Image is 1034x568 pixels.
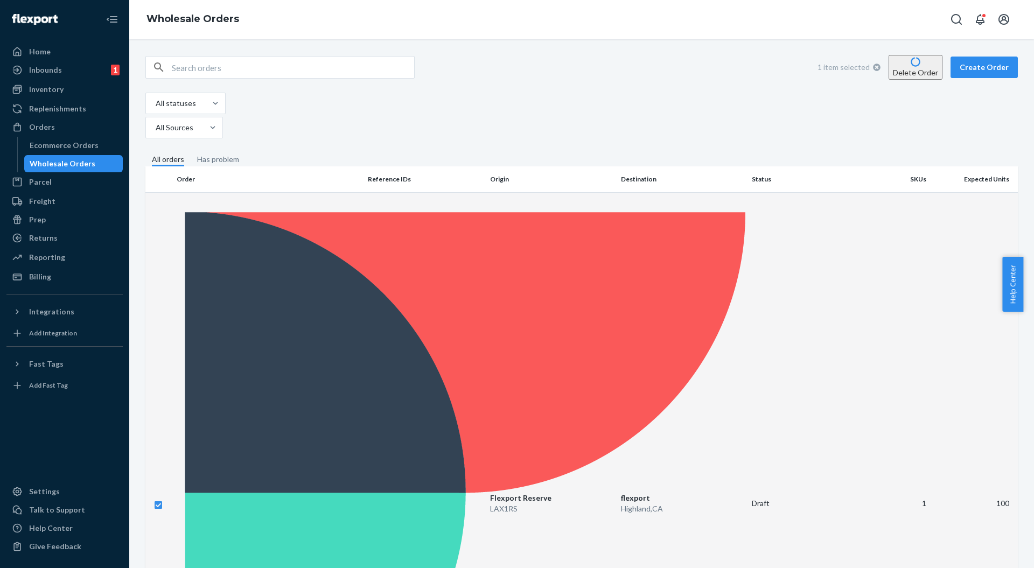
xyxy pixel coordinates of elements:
div: Freight [29,196,55,207]
a: Freight [6,193,123,210]
input: All statuses [155,98,156,109]
a: Wholesale Orders [24,155,123,172]
ol: breadcrumbs [138,4,248,35]
th: Origin [486,166,617,192]
p: LAX1RS [490,503,612,514]
div: Parcel [29,177,52,187]
a: Wholesale Orders [146,13,239,25]
p: Flexport Reserve [490,493,612,503]
div: Home [29,46,51,57]
input: All Sources [155,122,156,133]
a: Home [6,43,123,60]
button: Create Order [951,57,1018,78]
div: Ecommerce Orders [30,140,99,151]
a: Prep [6,211,123,228]
button: Open Search Box [946,9,967,30]
div: Help Center [29,523,73,534]
th: Destination [617,166,747,192]
div: Give Feedback [29,541,81,552]
div: Inventory [29,84,64,95]
div: Add Integration [29,328,77,338]
div: Replenishments [29,103,86,114]
th: Status [747,166,870,192]
div: Has problem [197,154,239,165]
div: 1 item selected [818,57,881,78]
p: Highland , CA [621,503,743,514]
div: Reporting [29,252,65,263]
div: Orders [29,122,55,132]
a: Help Center [6,520,123,537]
div: Inbounds [29,65,62,75]
a: Parcel [6,173,123,191]
div: Draft [752,498,865,509]
div: Returns [29,233,58,243]
a: Inventory [6,81,123,98]
a: Inbounds1 [6,61,123,79]
input: Search orders [172,57,414,78]
a: Billing [6,268,123,285]
a: Add Fast Tag [6,377,123,394]
a: Ecommerce Orders [24,137,123,154]
button: Delete Order [889,55,942,80]
button: Close Navigation [101,9,123,30]
div: Integrations [29,306,74,317]
div: Settings [29,486,60,497]
button: Integrations [6,303,123,320]
th: SKUs [870,166,931,192]
a: Returns [6,229,123,247]
a: Reporting [6,249,123,266]
div: Billing [29,271,51,282]
button: Help Center [1002,257,1023,312]
th: Reference IDs [364,166,486,192]
button: Give Feedback [6,538,123,555]
a: Replenishments [6,100,123,117]
div: All orders [152,154,184,166]
div: Wholesale Orders [30,158,95,169]
button: Open notifications [969,9,991,30]
button: Open account menu [993,9,1015,30]
div: Add Fast Tag [29,381,68,390]
button: Fast Tags [6,355,123,373]
a: Talk to Support [6,501,123,518]
img: Flexport logo [12,14,58,25]
th: Order [172,166,364,192]
div: 1 [111,65,120,75]
p: flexport [621,493,743,503]
th: Expected Units [931,166,1018,192]
div: Fast Tags [29,359,64,369]
a: Settings [6,483,123,500]
a: Add Integration [6,325,123,342]
div: Talk to Support [29,504,85,515]
div: Prep [29,214,46,225]
a: Orders [6,118,123,136]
